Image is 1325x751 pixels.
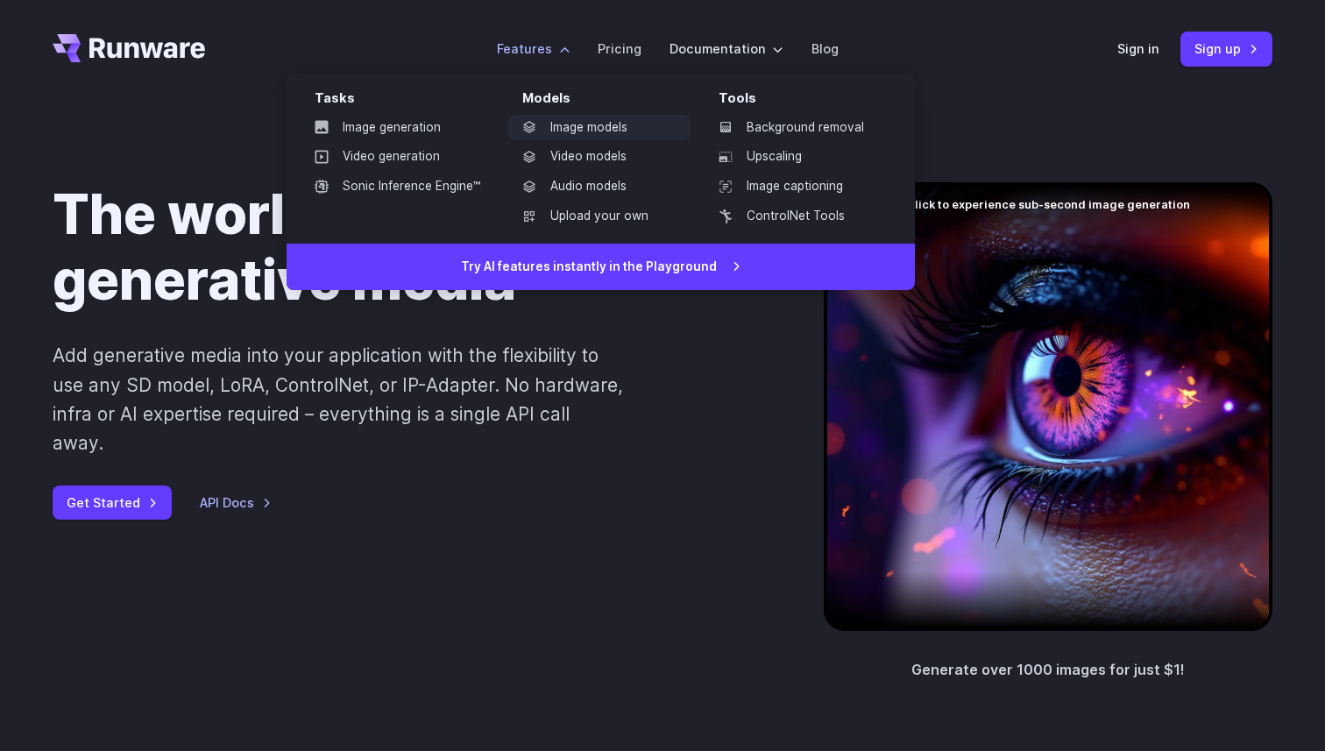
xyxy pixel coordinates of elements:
div: Tasks [315,88,494,115]
a: Pricing [598,39,641,59]
a: Try AI features instantly in the Playground [287,244,915,291]
h1: The world’s fastest generative media [53,182,768,313]
div: Models [522,88,691,115]
a: Go to / [53,34,205,62]
a: Get Started [53,485,172,520]
a: Sign up [1180,32,1272,66]
a: Sonic Inference Engine™ [301,174,494,200]
p: Generate over 1000 images for just $1! [911,659,1185,682]
a: Audio models [508,174,691,200]
a: Image captioning [705,174,887,200]
a: Image models [508,115,691,141]
a: Video generation [301,144,494,170]
a: Image generation [301,115,494,141]
a: Blog [811,39,839,59]
div: Tools [719,88,887,115]
p: Add generative media into your application with the flexibility to use any SD model, LoRA, Contro... [53,341,625,457]
a: API Docs [200,492,272,513]
label: Features [497,39,570,59]
a: Upscaling [705,144,887,170]
a: Video models [508,144,691,170]
label: Documentation [670,39,783,59]
a: Sign in [1117,39,1159,59]
a: Upload your own [508,203,691,230]
a: Background removal [705,115,887,141]
a: ControlNet Tools [705,203,887,230]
